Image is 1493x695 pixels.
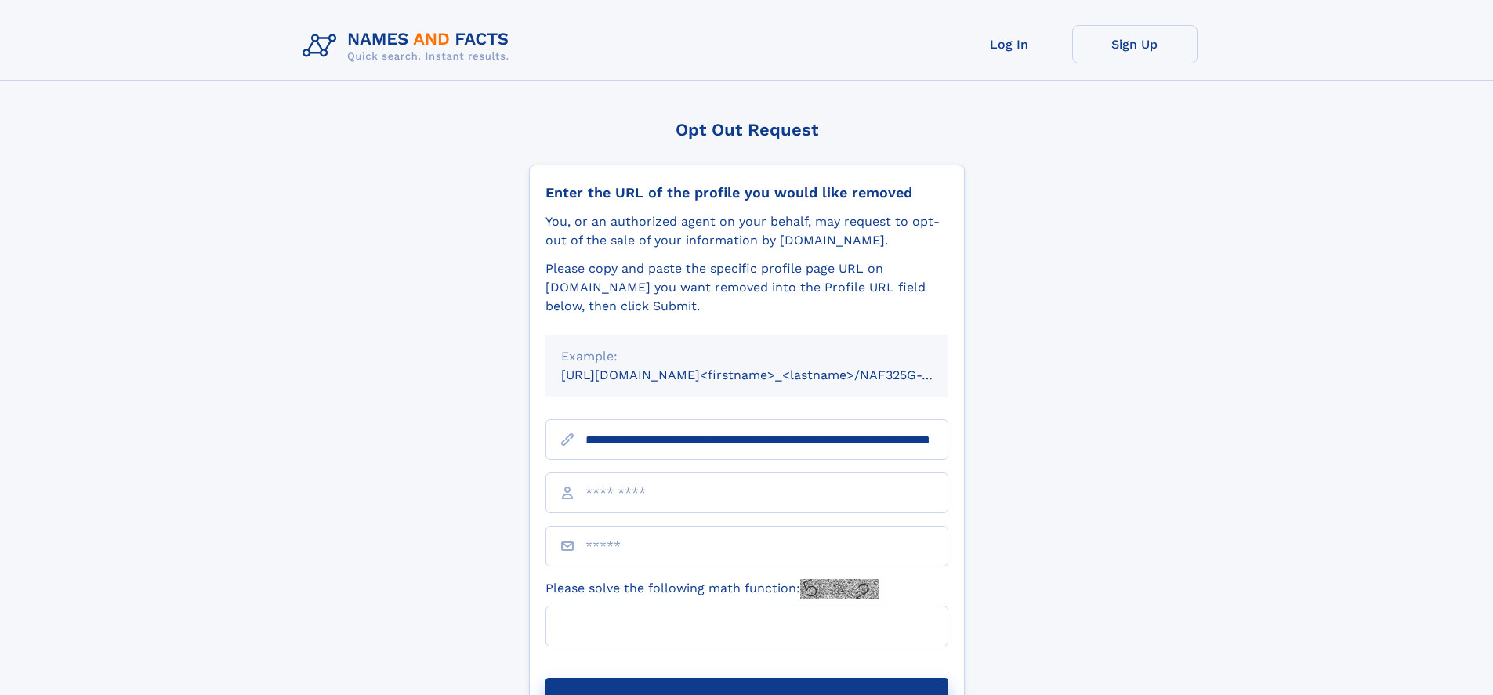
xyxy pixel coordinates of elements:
[1072,25,1198,63] a: Sign Up
[561,347,933,366] div: Example:
[545,184,948,201] div: Enter the URL of the profile you would like removed
[561,367,978,382] small: [URL][DOMAIN_NAME]<firstname>_<lastname>/NAF325G-xxxxxxxx
[947,25,1072,63] a: Log In
[545,212,948,250] div: You, or an authorized agent on your behalf, may request to opt-out of the sale of your informatio...
[296,25,522,67] img: Logo Names and Facts
[545,579,879,599] label: Please solve the following math function:
[545,259,948,316] div: Please copy and paste the specific profile page URL on [DOMAIN_NAME] you want removed into the Pr...
[529,120,965,139] div: Opt Out Request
